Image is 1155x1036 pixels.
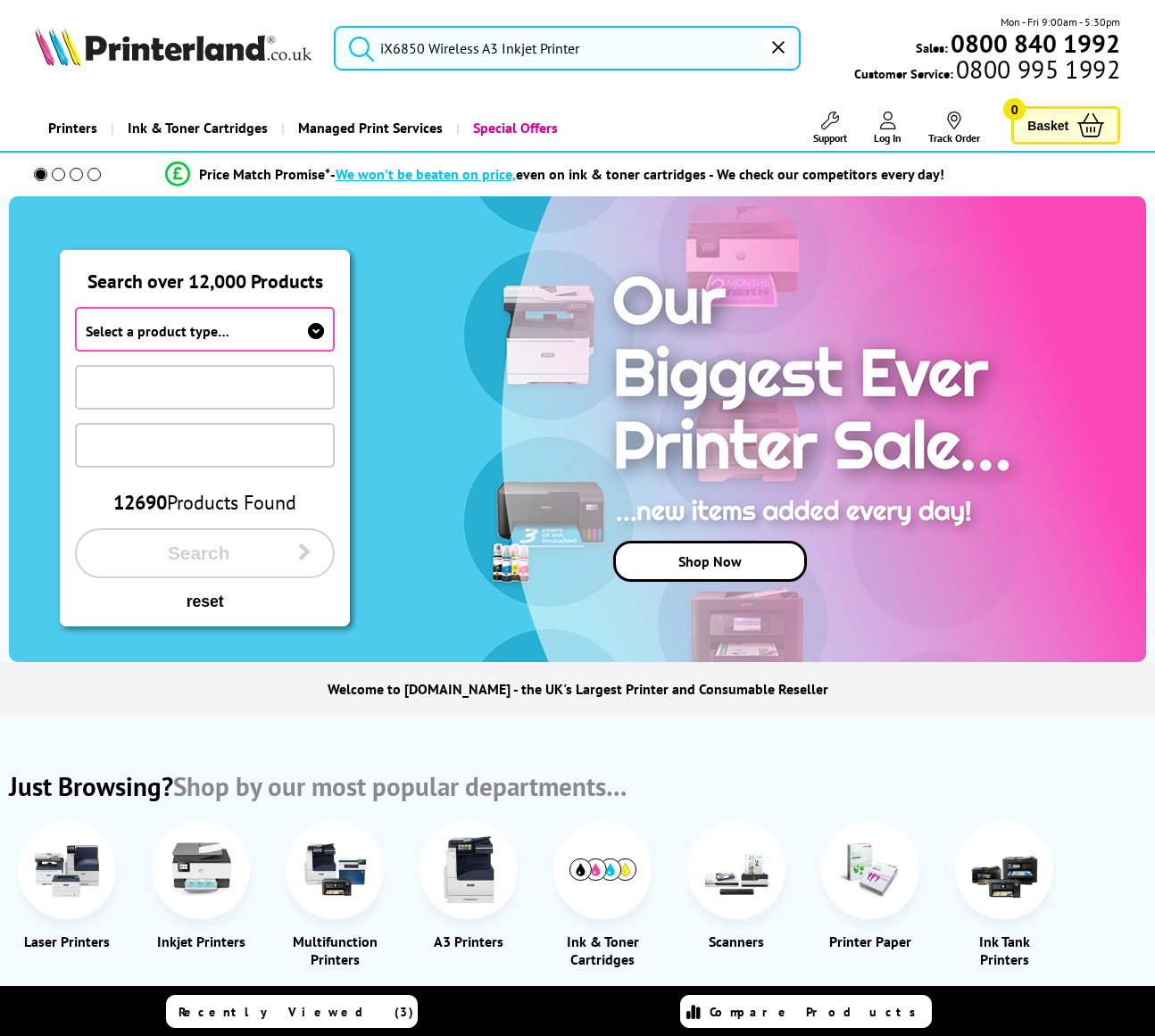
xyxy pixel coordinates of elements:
[948,35,1120,52] a: 0800 840 1992
[456,105,571,151] a: Special Offers
[9,159,1101,190] li: modal_Promise
[821,821,919,950] a: Printer Paper Printer Paper
[34,836,101,903] img: Laser Printers
[173,769,627,803] span: Shop by our most popular departments…
[152,932,250,950] div: Inkjet Printers
[420,821,518,950] a: A3 Printers A3 Printers
[553,932,652,968] div: Ink & Toner Cartridges
[35,105,111,151] a: Printers
[703,836,770,903] img: Scanners
[916,39,948,56] span: Sales:
[302,836,369,903] img: Multifunction Printers
[128,105,268,151] span: Ink & Toner Cartridges
[813,131,847,145] span: Support
[281,105,456,151] a: Managed Print Services
[152,821,250,950] a: Inkjet Printers Inkjet Printers
[330,165,944,183] div: - even on ink & toner cartridges - We check our competitors every day!
[286,821,384,968] a: Multifunction Printers Multifunction Printers
[168,836,235,903] img: Inkjet Printers
[951,27,1120,60] b: 0800 840 1992
[18,932,116,950] div: Laser Printers
[955,932,1053,968] div: Ink Tank Printers
[86,322,229,340] span: Select a product type…
[1001,13,1120,30] span: Mon - Fri 9:00am - 5:30pm
[953,61,1120,78] span: 0800 995 1992
[113,490,167,515] span: 12690
[854,61,1120,82] span: Customer Service:
[928,112,980,145] a: Track Order
[328,680,828,698] h1: Welcome to [DOMAIN_NAME] - the UK's Largest Printer and Consumable Reseller
[874,112,902,145] a: Log In
[336,165,516,183] span: We won’t be beaten on price,
[1011,106,1120,145] a: Basket 0
[35,27,312,66] img: Printerland Logo
[420,932,518,950] div: A3 Printers
[1027,113,1068,137] span: Basket
[35,27,312,70] a: Printerland Logo
[569,858,636,881] img: Ink and Toner Cartridges
[837,836,904,903] img: Printer Paper
[687,932,785,950] div: Scanners
[111,105,281,151] a: Ink & Toner Cartridges
[75,490,335,515] div: Products Found
[613,541,807,582] a: Shop Now
[179,1004,414,1020] span: Recently Viewed (3)
[75,528,335,578] button: Search
[821,932,919,950] div: Printer Paper
[710,1004,926,1020] span: Compare Products
[286,932,384,968] div: Multifunction Printers
[166,995,418,1028] a: Recently Viewed (3)
[955,821,1053,968] a: Ink Tank Printers Ink Tank Printers
[199,165,330,183] span: Price Match Promise*
[9,769,627,803] div: Just Browsing?
[18,821,116,950] a: Laser Printers Laser Printers
[61,251,349,294] div: Search over 12,000 Products
[334,26,802,70] input: S
[971,836,1038,903] img: Ink Tank Printers
[553,821,652,968] a: Ink and Toner Cartridges Ink & Toner Cartridges
[99,543,298,564] span: Search
[680,995,932,1028] a: Compare Products
[687,821,785,950] a: Scanners Scanners
[75,592,335,612] button: reset
[874,131,902,145] span: Log In
[436,836,503,903] img: A3 Printers
[813,112,847,145] a: Support
[1003,98,1026,120] span: 0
